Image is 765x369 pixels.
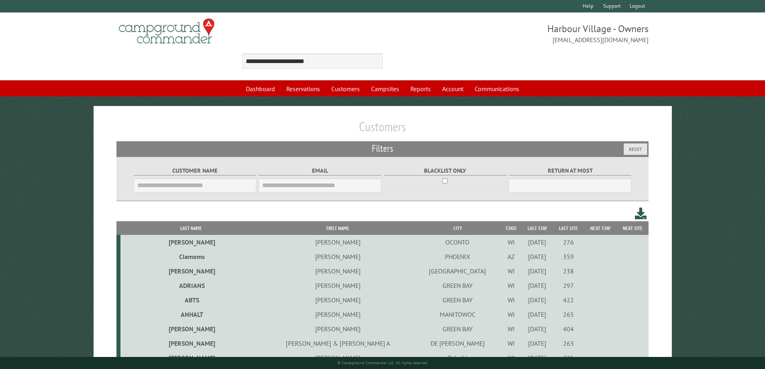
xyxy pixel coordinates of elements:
[414,293,502,307] td: GREEN BAY
[262,293,414,307] td: [PERSON_NAME]
[470,81,524,96] a: Communications
[523,325,552,333] div: [DATE]
[523,339,552,347] div: [DATE]
[120,278,262,293] td: ADRIANS
[116,16,217,47] img: Campground Commander
[262,249,414,264] td: [PERSON_NAME]
[501,235,521,249] td: WI
[501,307,521,322] td: WI
[414,336,502,351] td: DE [PERSON_NAME]
[522,221,553,235] th: Last Stay
[262,336,414,351] td: [PERSON_NAME] & [PERSON_NAME] A
[337,360,428,365] small: © Campground Commander LLC. All rights reserved.
[501,249,521,264] td: AZ
[523,296,552,304] div: [DATE]
[553,278,584,293] td: 297
[326,81,365,96] a: Customers
[523,238,552,246] div: [DATE]
[624,143,647,155] button: Reset
[553,249,584,264] td: 359
[120,351,262,365] td: [PERSON_NAME]
[262,322,414,336] td: [PERSON_NAME]
[406,81,436,96] a: Reports
[414,249,502,264] td: PHOENIX
[120,336,262,351] td: [PERSON_NAME]
[437,81,468,96] a: Account
[523,267,552,275] div: [DATE]
[501,293,521,307] td: WI
[120,249,262,264] td: Clemoms
[501,322,521,336] td: WI
[501,221,521,235] th: State
[414,322,502,336] td: GREEN BAY
[262,351,414,365] td: [PERSON_NAME]
[523,253,552,261] div: [DATE]
[120,307,262,322] td: ANHALT
[414,351,502,365] td: Pulaski
[553,221,584,235] th: Last Site
[241,81,280,96] a: Dashboard
[366,81,404,96] a: Campsites
[616,221,649,235] th: Next Site
[116,119,649,141] h1: Customers
[120,322,262,336] td: [PERSON_NAME]
[553,264,584,278] td: 238
[262,235,414,249] td: [PERSON_NAME]
[262,264,414,278] td: [PERSON_NAME]
[116,141,649,157] h2: Filters
[553,322,584,336] td: 404
[584,221,616,235] th: Next Stay
[383,22,649,45] span: Harbour Village - Owners [EMAIL_ADDRESS][DOMAIN_NAME]
[523,281,552,289] div: [DATE]
[134,166,256,175] label: Customer Name
[259,166,381,175] label: Email
[635,206,647,221] a: Download this customer list (.csv)
[553,336,584,351] td: 263
[120,221,262,235] th: Last Name
[120,235,262,249] td: [PERSON_NAME]
[553,235,584,249] td: 276
[414,235,502,249] td: OCONTO
[553,293,584,307] td: 422
[501,351,521,365] td: WI
[501,336,521,351] td: WI
[414,307,502,322] td: MANITOWOC
[262,221,414,235] th: First Name
[414,278,502,293] td: GREEN BAY
[120,264,262,278] td: [PERSON_NAME]
[523,310,552,318] div: [DATE]
[509,166,631,175] label: Return at most
[414,221,502,235] th: City
[501,264,521,278] td: WI
[553,351,584,365] td: 221
[414,264,502,278] td: [GEOGRAPHIC_DATA]
[523,354,552,362] div: [DATE]
[262,307,414,322] td: [PERSON_NAME]
[501,278,521,293] td: WI
[553,307,584,322] td: 265
[262,278,414,293] td: [PERSON_NAME]
[384,166,506,175] label: Blacklist only
[282,81,325,96] a: Reservations
[120,293,262,307] td: ABTS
